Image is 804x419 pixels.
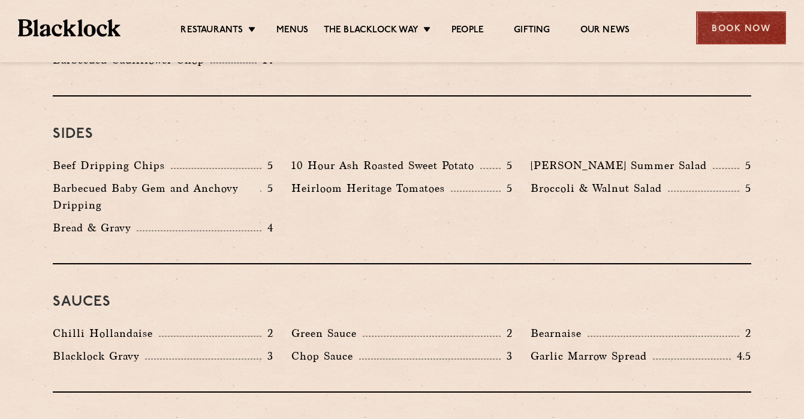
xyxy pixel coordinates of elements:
h3: Sides [53,126,751,142]
p: Chop Sauce [291,348,359,364]
p: [PERSON_NAME] Summer Salad [531,157,713,174]
p: 5 [739,158,751,173]
p: 2 [739,325,751,341]
p: 5 [739,180,751,196]
p: 3 [501,348,513,364]
p: Chilli Hollandaise [53,325,159,342]
img: BL_Textured_Logo-footer-cropped.svg [18,19,121,37]
p: Beef Dripping Chips [53,157,171,174]
p: 10 Hour Ash Roasted Sweet Potato [291,157,480,174]
p: Green Sauce [291,325,363,342]
a: Gifting [514,25,550,38]
p: Barbecued Baby Gem and Anchovy Dripping [53,180,260,213]
a: People [451,25,484,38]
p: 4 [261,220,273,236]
p: Bearnaise [531,325,588,342]
p: Heirloom Heritage Tomatoes [291,180,451,197]
a: Our News [580,25,630,38]
p: 3 [261,348,273,364]
p: Blacklock Gravy [53,348,145,364]
p: Bread & Gravy [53,219,137,236]
p: 4.5 [731,348,751,364]
p: 5 [501,180,513,196]
p: 2 [261,325,273,341]
a: Menus [276,25,309,38]
a: Restaurants [180,25,243,38]
p: 2 [501,325,513,341]
div: Book Now [696,11,786,44]
p: 5 [501,158,513,173]
p: 5 [261,180,273,196]
p: Garlic Marrow Spread [531,348,653,364]
a: The Blacklock Way [324,25,418,38]
p: Broccoli & Walnut Salad [531,180,668,197]
p: 5 [261,158,273,173]
h3: Sauces [53,294,751,310]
